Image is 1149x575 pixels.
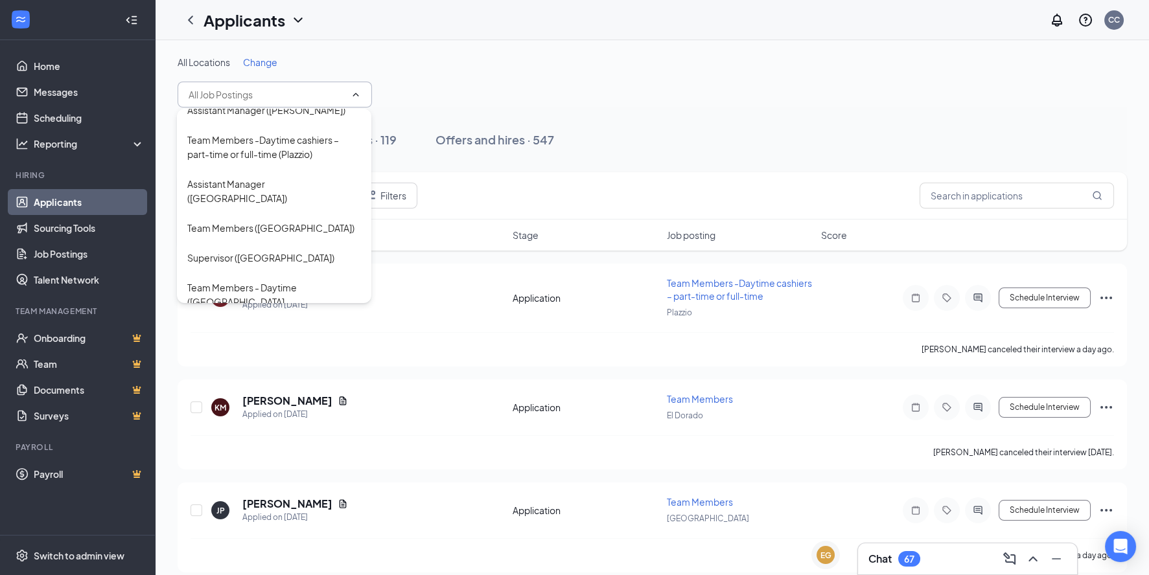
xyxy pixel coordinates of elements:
[667,513,749,523] span: [GEOGRAPHIC_DATA]
[34,105,145,131] a: Scheduling
[34,403,145,429] a: SurveysCrown
[920,183,1114,209] input: Search in applications
[667,277,812,302] span: Team Members -Daytime cashiers – part-time or full-time
[187,133,361,161] div: Team Members -Daytime cashiers – part-time or full-time (Plazzio)
[1098,502,1114,518] svg: Ellipses
[904,554,914,565] div: 67
[203,9,285,31] h1: Applicants
[667,411,703,420] span: El Dorado
[34,79,145,105] a: Messages
[999,287,1091,308] button: Schedule Interview
[513,401,659,414] div: Application
[1078,12,1093,28] svg: QuestionInfo
[187,103,345,117] div: Assistant Manager ([PERSON_NAME])
[187,251,334,265] div: Supervisor ([GEOGRAPHIC_DATA])
[178,56,230,68] span: All Locations
[667,393,733,405] span: Team Members
[970,402,986,412] svg: ActiveChat
[667,308,692,317] span: Plazzio
[513,504,659,517] div: Application
[351,183,417,209] button: Filter Filters
[908,402,923,412] svg: Note
[34,549,124,562] div: Switch to admin view
[1025,551,1041,567] svg: ChevronUp
[183,12,198,28] svg: ChevronLeft
[189,87,345,102] input: All Job Postings
[242,497,332,511] h5: [PERSON_NAME]
[435,131,554,148] div: Offers and hires · 547
[34,53,145,79] a: Home
[933,446,1114,459] div: [PERSON_NAME] canceled their interview [DATE].
[939,505,955,515] svg: Tag
[1049,12,1065,28] svg: Notifications
[821,229,847,242] span: Score
[970,293,986,303] svg: ActiveChat
[908,293,923,303] svg: Note
[125,14,138,27] svg: Collapse
[820,550,831,561] div: EG
[1098,290,1114,306] svg: Ellipses
[187,280,361,323] div: Team Members - Daytime ([GEOGRAPHIC_DATA] ([GEOGRAPHIC_DATA]))
[16,137,29,150] svg: Analysis
[667,229,715,242] span: Job posting
[351,89,361,100] svg: ChevronUp
[215,402,226,413] div: KM
[513,291,659,304] div: Application
[999,397,1091,418] button: Schedule Interview
[1108,14,1120,25] div: CC
[868,552,892,566] h3: Chat
[34,325,145,351] a: OnboardingCrown
[513,229,539,242] span: Stage
[34,241,145,267] a: Job Postings
[242,408,348,421] div: Applied on [DATE]
[187,177,361,205] div: Assistant Manager ([GEOGRAPHIC_DATA])
[999,548,1020,569] button: ComposeMessage
[338,499,348,509] svg: Document
[667,496,733,508] span: Team Members
[16,442,142,453] div: Payroll
[16,549,29,562] svg: Settings
[1023,548,1043,569] button: ChevronUp
[1046,548,1067,569] button: Minimize
[939,293,955,303] svg: Tag
[34,137,145,150] div: Reporting
[908,505,923,515] svg: Note
[34,351,145,377] a: TeamCrown
[34,267,145,293] a: Talent Network
[34,215,145,241] a: Sourcing Tools
[1092,190,1102,201] svg: MagnifyingGlass
[939,402,955,412] svg: Tag
[338,396,348,406] svg: Document
[1098,400,1114,415] svg: Ellipses
[14,13,27,26] svg: WorkstreamLogo
[187,221,354,235] div: Team Members ([GEOGRAPHIC_DATA])
[922,343,1114,356] div: [PERSON_NAME] canceled their interview a day ago.
[34,461,145,487] a: PayrollCrown
[243,56,277,68] span: Change
[242,511,348,524] div: Applied on [DATE]
[34,377,145,403] a: DocumentsCrown
[242,394,332,408] h5: [PERSON_NAME]
[216,505,225,516] div: JP
[34,189,145,215] a: Applicants
[999,500,1091,521] button: Schedule Interview
[1105,531,1136,562] div: Open Intercom Messenger
[970,505,986,515] svg: ActiveChat
[290,12,306,28] svg: ChevronDown
[16,170,142,181] div: Hiring
[1049,551,1064,567] svg: Minimize
[16,306,142,317] div: Team Management
[1002,551,1017,567] svg: ComposeMessage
